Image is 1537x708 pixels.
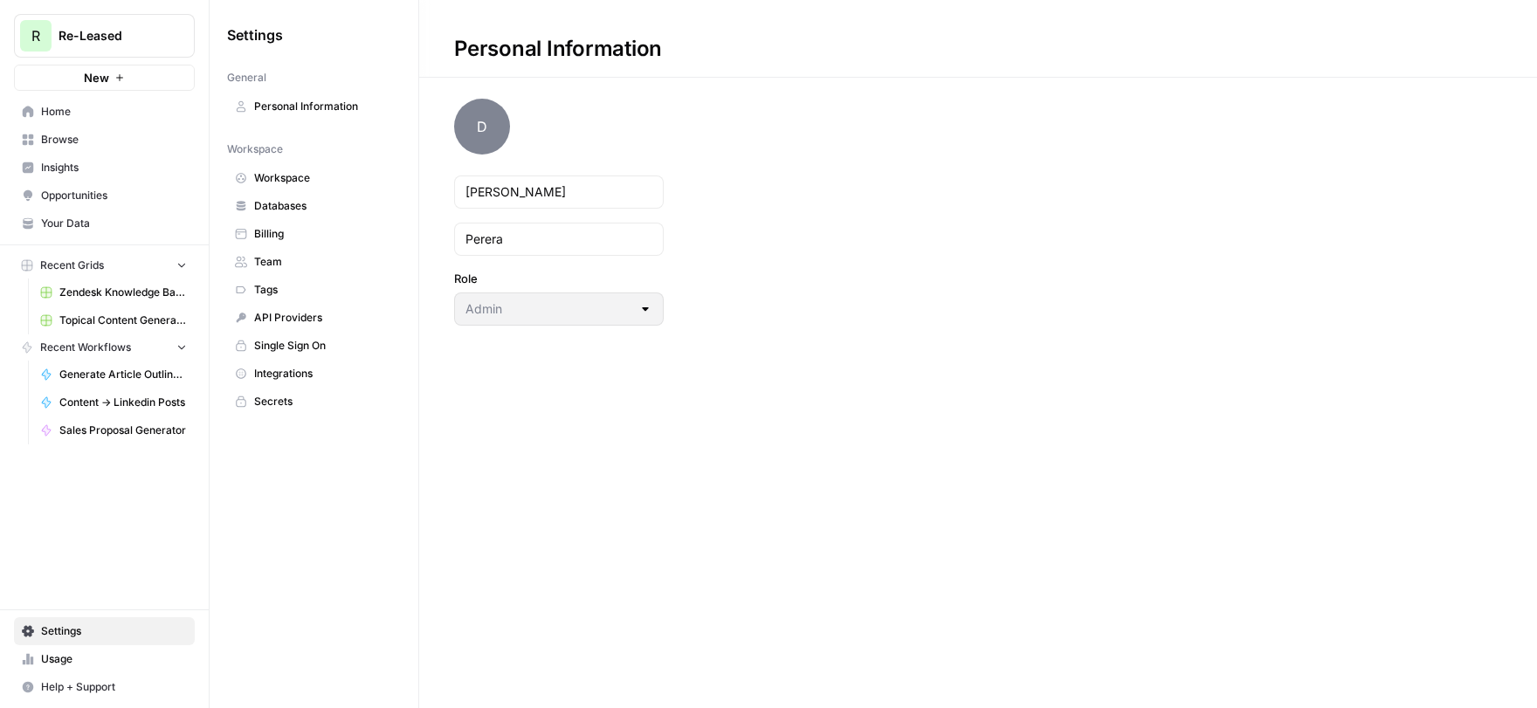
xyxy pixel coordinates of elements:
[227,164,401,192] a: Workspace
[14,210,195,237] a: Your Data
[227,192,401,220] a: Databases
[14,126,195,154] a: Browse
[227,70,266,86] span: General
[14,252,195,278] button: Recent Grids
[41,132,187,148] span: Browse
[227,248,401,276] a: Team
[41,679,187,695] span: Help + Support
[227,93,401,120] a: Personal Information
[227,332,401,360] a: Single Sign On
[32,388,195,416] a: Content -> Linkedin Posts
[14,98,195,126] a: Home
[227,360,401,388] a: Integrations
[14,65,195,91] button: New
[254,310,393,326] span: API Providers
[41,623,187,639] span: Settings
[454,99,510,155] span: D
[14,645,195,673] a: Usage
[227,388,401,416] a: Secrets
[254,226,393,242] span: Billing
[41,651,187,667] span: Usage
[32,361,195,388] a: Generate Article Outline + Deep Research
[254,338,393,354] span: Single Sign On
[227,304,401,332] a: API Providers
[40,258,104,273] span: Recent Grids
[41,160,187,175] span: Insights
[14,154,195,182] a: Insights
[254,170,393,186] span: Workspace
[419,35,697,63] div: Personal Information
[59,423,187,438] span: Sales Proposal Generator
[59,285,187,300] span: Zendesk Knowledge Base Update
[41,188,187,203] span: Opportunities
[59,27,164,45] span: Re-Leased
[227,276,401,304] a: Tags
[31,25,40,46] span: R
[32,278,195,306] a: Zendesk Knowledge Base Update
[32,306,195,334] a: Topical Content Generation Grid
[14,673,195,701] button: Help + Support
[254,198,393,214] span: Databases
[84,69,109,86] span: New
[14,182,195,210] a: Opportunities
[454,270,664,287] label: Role
[40,340,131,355] span: Recent Workflows
[254,366,393,381] span: Integrations
[227,220,401,248] a: Billing
[14,334,195,361] button: Recent Workflows
[14,617,195,645] a: Settings
[227,141,283,157] span: Workspace
[59,313,187,328] span: Topical Content Generation Grid
[59,395,187,410] span: Content -> Linkedin Posts
[254,254,393,270] span: Team
[254,282,393,298] span: Tags
[41,216,187,231] span: Your Data
[254,394,393,409] span: Secrets
[32,416,195,444] a: Sales Proposal Generator
[254,99,393,114] span: Personal Information
[227,24,283,45] span: Settings
[41,104,187,120] span: Home
[14,14,195,58] button: Workspace: Re-Leased
[59,367,187,382] span: Generate Article Outline + Deep Research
